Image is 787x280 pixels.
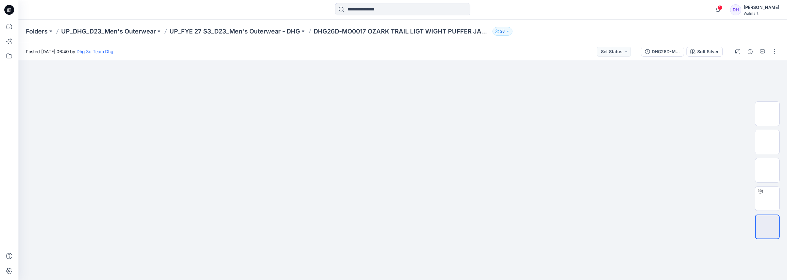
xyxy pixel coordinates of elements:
[314,27,490,36] p: DHG26D-MO0017 OZARK TRAIL LIGT WIGHT PUFFER JACKET OPT 2
[77,49,113,54] a: Dhg 3d Team Dhg
[26,48,113,55] span: Posted [DATE] 06:40 by
[500,28,505,35] p: 28
[718,5,722,10] span: 1
[686,47,723,57] button: Soft Silver
[697,48,719,55] div: Soft Silver
[492,27,512,36] button: 28
[61,27,156,36] a: UP_DHG_D23_Men's Outerwear
[652,48,680,55] div: DHG26D-MO0017 OZARK TRAIL LIGT WIGHT PUFFER JACKET OPT 2
[755,158,779,182] img: WM MN 34 OUTERWEAR Back wo Avatar
[744,4,779,11] div: [PERSON_NAME]
[756,220,779,233] img: All colorways
[745,47,755,57] button: Details
[755,130,779,154] img: WM MN 34 OUTERWEAR Front wo Avatar
[641,47,684,57] button: DHG26D-MO0017 OZARK TRAIL LIGT WIGHT PUFFER JACKET OPT 2
[169,27,300,36] a: UP_FYE 27 S3_D23_Men's Outerwear - DHG
[730,4,741,15] div: DH
[744,11,779,16] div: Walmart
[26,27,48,36] a: Folders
